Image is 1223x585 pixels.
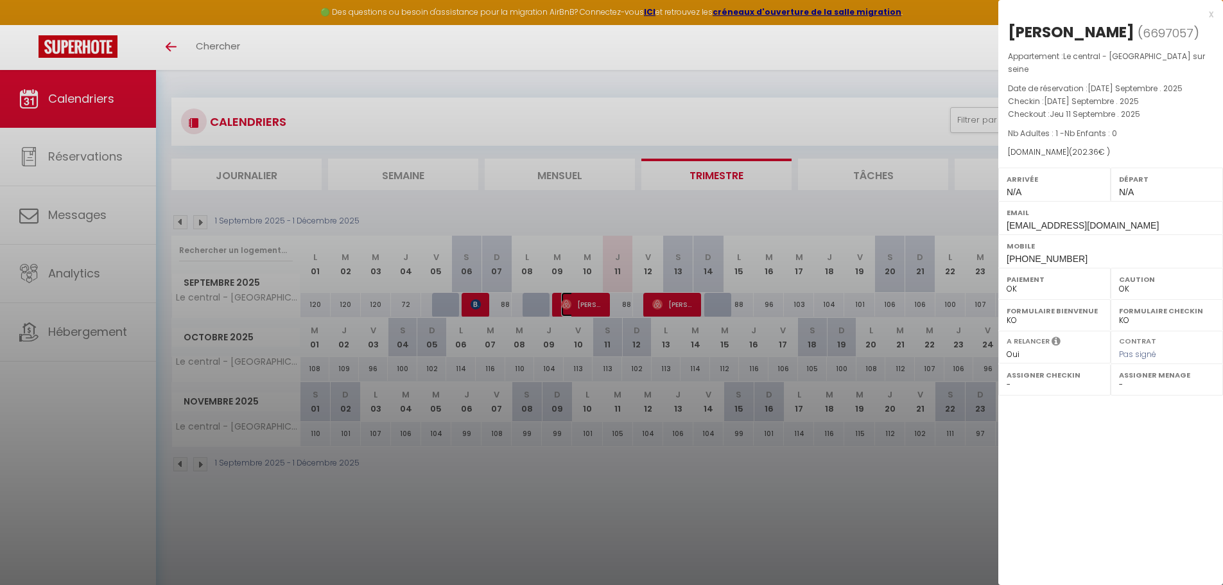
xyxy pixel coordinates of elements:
[1008,108,1213,121] p: Checkout :
[1007,369,1102,381] label: Assigner Checkin
[1119,349,1156,360] span: Pas signé
[1008,95,1213,108] p: Checkin :
[1052,336,1061,350] i: Sélectionner OUI si vous souhaiter envoyer les séquences de messages post-checkout
[1119,369,1215,381] label: Assigner Menage
[1007,304,1102,317] label: Formulaire Bienvenue
[1007,273,1102,286] label: Paiement
[1007,173,1102,186] label: Arrivée
[1008,50,1213,76] p: Appartement :
[1143,25,1193,41] span: 6697057
[998,6,1213,22] div: x
[1007,240,1215,252] label: Mobile
[1119,187,1134,197] span: N/A
[1119,336,1156,344] label: Contrat
[1072,146,1098,157] span: 202.36
[1119,273,1215,286] label: Caution
[10,5,49,44] button: Ouvrir le widget de chat LiveChat
[1007,187,1021,197] span: N/A
[1069,146,1110,157] span: ( € )
[1168,527,1213,575] iframe: Chat
[1008,82,1213,95] p: Date de réservation :
[1007,254,1088,264] span: [PHONE_NUMBER]
[1008,22,1134,42] div: [PERSON_NAME]
[1064,128,1117,139] span: Nb Enfants : 0
[1088,83,1183,94] span: [DATE] Septembre . 2025
[1007,220,1159,231] span: [EMAIL_ADDRESS][DOMAIN_NAME]
[1044,96,1139,107] span: [DATE] Septembre . 2025
[1119,173,1215,186] label: Départ
[1138,24,1199,42] span: ( )
[1050,109,1140,119] span: Jeu 11 Septembre . 2025
[1119,304,1215,317] label: Formulaire Checkin
[1008,128,1117,139] span: Nb Adultes : 1 -
[1008,146,1213,159] div: [DOMAIN_NAME]
[1007,336,1050,347] label: A relancer
[1008,51,1205,74] span: Le central - [GEOGRAPHIC_DATA] sur seine
[1007,206,1215,219] label: Email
